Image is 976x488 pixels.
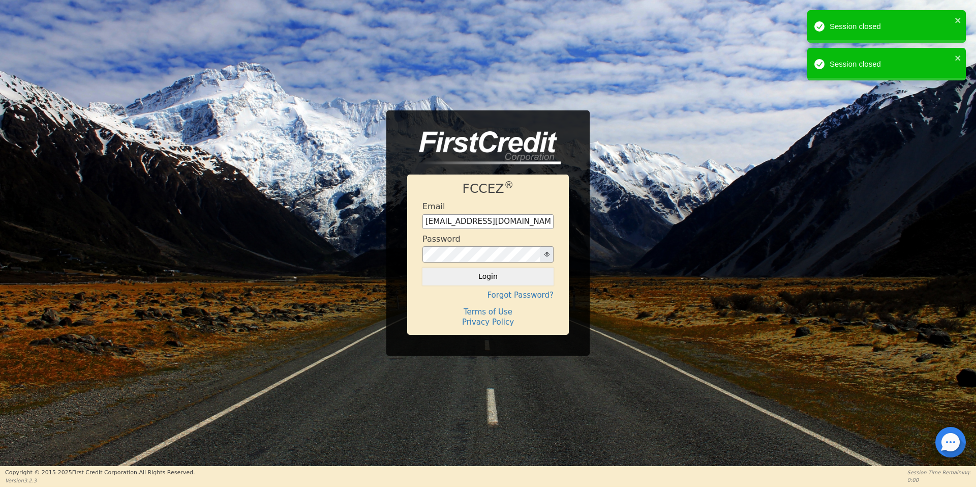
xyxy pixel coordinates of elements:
p: 0:00 [907,476,971,484]
button: close [955,52,962,64]
img: logo-CMu_cnol.png [407,131,561,165]
p: Copyright © 2015- 2025 First Credit Corporation. [5,469,195,477]
input: Enter email [422,214,554,229]
div: Session closed [830,59,952,70]
h4: Privacy Policy [422,318,554,327]
button: Login [422,268,554,285]
sup: ® [504,180,514,190]
div: Session closed [830,21,952,33]
h1: FCCEZ [422,181,554,196]
h4: Terms of Use [422,307,554,317]
span: All Rights Reserved. [139,469,195,476]
p: Session Time Remaining: [907,469,971,476]
h4: Email [422,202,445,211]
p: Version 3.2.3 [5,477,195,484]
h4: Forgot Password? [422,291,554,300]
input: password [422,246,540,263]
button: close [955,14,962,26]
h4: Password [422,234,461,244]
